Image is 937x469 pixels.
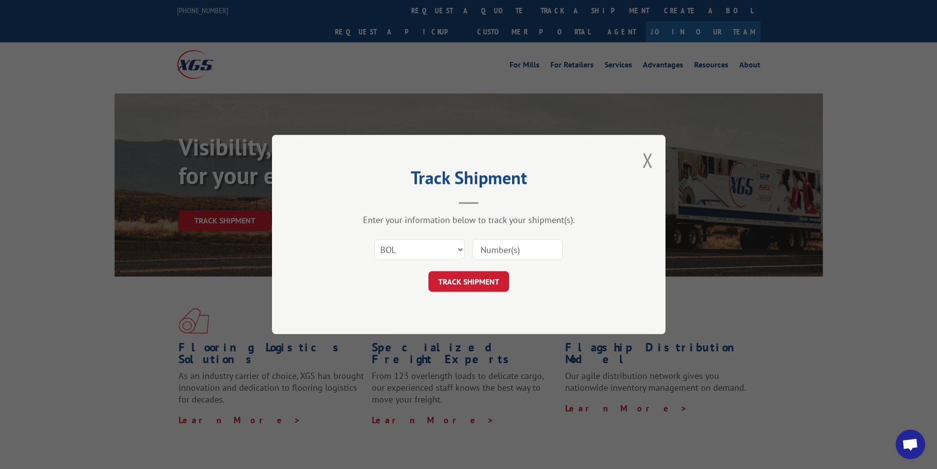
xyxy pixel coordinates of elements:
[428,271,509,292] button: TRACK SHIPMENT
[896,430,925,459] div: Open chat
[321,214,616,225] div: Enter your information below to track your shipment(s).
[472,239,563,260] input: Number(s)
[321,171,616,189] h2: Track Shipment
[642,147,653,173] button: Close modal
